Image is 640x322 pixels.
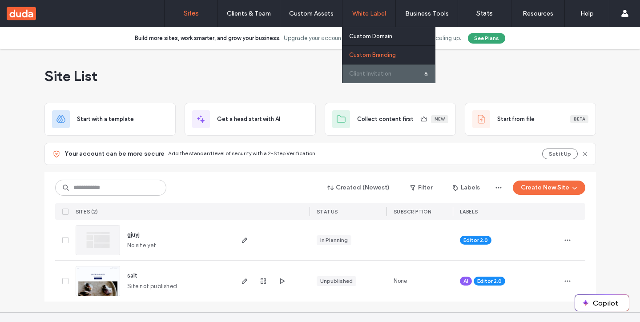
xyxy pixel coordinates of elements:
span: Site not published [127,282,177,291]
div: Get a head start with AI [185,103,316,136]
div: Beta [570,115,588,123]
label: Custom Assets [289,10,334,17]
span: LABELS [460,209,478,215]
div: In Planning [320,236,348,244]
span: No site yet [127,241,157,250]
label: Resources [523,10,553,17]
span: Collect content first [357,115,414,124]
img: project thumbnail [76,225,120,255]
span: Editor 2.0 [477,277,502,285]
button: Create New Site [513,181,585,195]
span: SITES (2) [76,209,98,215]
label: Stats [476,9,493,17]
button: Copilot [575,295,629,311]
span: Your account can be more secure [64,149,165,158]
span: Add the standard level of security with a 2-Step Verification. [168,150,317,157]
span: STATUS [317,209,338,215]
label: White Label [352,10,386,17]
label: Help [580,10,594,17]
button: See Plans [468,33,505,44]
button: Created (Newest) [320,181,398,195]
span: SUBSCRIPTION [394,209,431,215]
span: Get a head start with AI [217,115,280,124]
div: Start from fileBeta [465,103,596,136]
a: Custom Domain [349,27,435,45]
div: Unpublished [320,277,353,285]
button: Set it Up [542,149,578,159]
button: Filter [401,181,441,195]
span: Site List [44,67,97,85]
label: Sites [184,9,199,17]
span: Build more sites, work smarter, and grow your business. [135,34,281,43]
button: Labels [445,181,488,195]
div: New [431,115,448,123]
a: Custom Branding [349,46,435,64]
span: Start from file [497,115,535,124]
span: AI [463,277,468,285]
label: Custom Branding [349,52,396,58]
a: gjuyj [127,231,140,238]
div: Start with a template [44,103,176,136]
label: Custom Domain [349,33,392,40]
label: Clients & Team [227,10,271,17]
div: Collect content firstNew [325,103,456,136]
span: None [394,277,407,286]
span: Upgrade your account plan to get premium features for scaling up. [284,34,461,43]
span: Editor 2.0 [463,236,488,244]
a: salt [127,272,137,279]
label: Business Tools [405,10,449,17]
span: Start with a template [77,115,134,124]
